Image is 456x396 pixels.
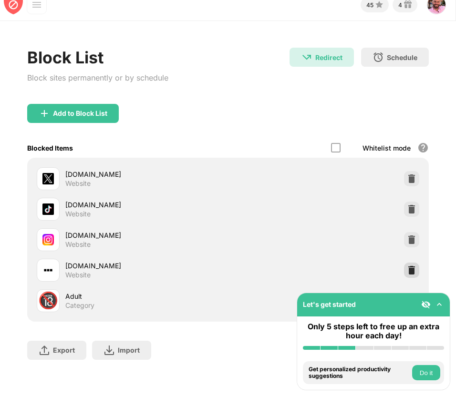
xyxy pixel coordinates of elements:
div: Blocked Items [27,144,73,152]
img: favicons [42,264,54,276]
div: 🔞 [38,291,58,310]
img: favicons [42,173,54,184]
div: Adult [65,291,228,301]
div: 4 [398,1,402,9]
div: [DOMAIN_NAME] [65,261,228,271]
button: Do it [412,365,440,380]
div: Schedule [387,53,417,61]
div: Website [65,240,91,249]
div: Import [118,346,140,354]
div: Website [65,210,91,218]
div: Redirect [315,53,342,61]
div: Block List [27,48,168,67]
div: Let's get started [303,300,356,308]
div: Whitelist mode [363,144,411,152]
div: Get personalized productivity suggestions [309,366,410,380]
img: favicons [42,203,54,215]
div: Category [65,301,94,310]
div: [DOMAIN_NAME] [65,169,228,179]
div: Only 5 steps left to free up an extra hour each day! [303,322,444,340]
div: Export [53,346,75,354]
div: Add to Block List [53,110,107,117]
div: 45 [366,1,373,9]
img: eye-not-visible.svg [421,300,431,309]
div: [DOMAIN_NAME] [65,200,228,210]
img: favicons [42,234,54,245]
div: Block sites permanently or by schedule [27,71,168,85]
div: [DOMAIN_NAME] [65,230,228,240]
img: omni-setup-toggle.svg [435,300,444,309]
div: Website [65,179,91,188]
div: Website [65,271,91,279]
